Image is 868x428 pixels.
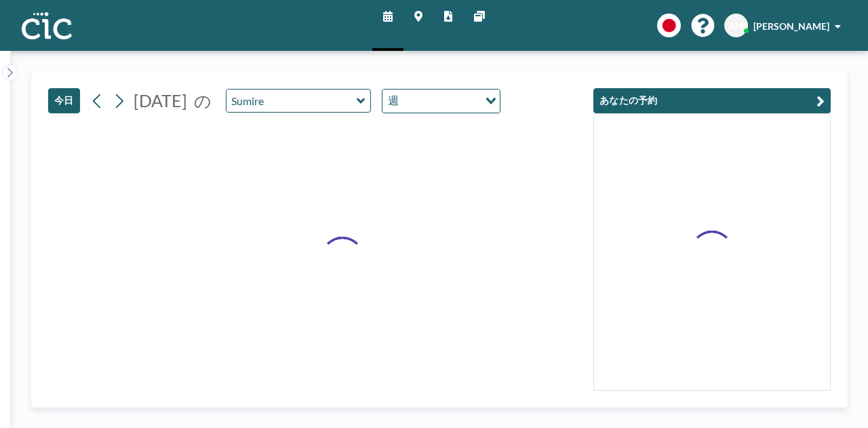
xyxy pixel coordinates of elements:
[22,12,72,39] img: organization-logo
[134,90,187,111] span: [DATE]
[48,88,80,113] button: 今日
[728,20,744,32] span: AM
[226,90,357,112] input: Sumire
[753,20,829,32] span: [PERSON_NAME]
[382,90,500,113] div: Search for option
[403,92,477,110] input: Search for option
[385,92,401,110] span: 週
[593,88,831,113] button: あなたの予約
[194,90,212,111] span: の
